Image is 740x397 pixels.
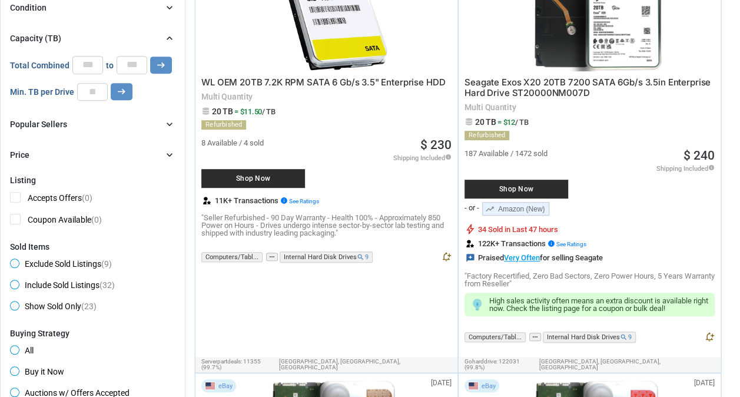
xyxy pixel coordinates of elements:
[466,253,475,263] i: reviews
[478,226,558,233] span: 34 Sold in Last 47 hours
[201,92,452,101] span: Multi Quantity
[543,332,636,343] span: Internal Hard Disk Drives
[201,157,325,194] a: Shop Now
[10,149,29,161] div: Price
[529,333,541,341] span: more_horiz
[10,32,61,44] div: Capacity (TB)
[497,118,529,127] span: = $12
[529,333,541,342] button: more_horiz
[445,154,452,160] i: info
[441,252,452,264] button: notification_add
[620,333,628,341] i: search
[10,176,175,185] div: Listing
[464,332,526,342] span: Computers/Tabl...
[262,107,276,116] span: / TB
[482,383,496,389] span: eBay
[466,240,474,247] img: review.svg
[111,83,132,100] button: arrow_right_alt
[393,154,452,161] span: Shipping Included
[464,272,715,287] p: "Factory Recertified, Zero Bad Sectors, Zero Power Hours, 5 Years Warranty from Reseller"
[656,164,715,172] span: Shipping Included
[704,332,715,345] button: notification_add
[164,2,175,14] i: chevron_right
[464,77,711,98] span: Seagate Exos X20 20TB 7200 SATA 6Gb/s 3.5in Enterprise Hard Drive ST20000NM007D
[10,329,175,338] div: Buying Strategy
[10,345,34,359] span: All
[365,253,369,261] span: 9
[10,214,102,229] span: Coupon Available
[482,202,549,216] a: trending_upAmazon (New)
[468,382,479,390] img: USA Flag
[464,253,603,263] div: Praised for selling Seagate
[201,358,242,365] span: serverpartdeals:
[489,297,709,312] p: High sales activity often means an extra discount is available right now. Check the listing page ...
[201,120,246,130] div: Refurbished
[91,215,102,224] span: (0)
[289,198,319,204] span: See Ratings
[556,241,586,247] span: See Ratings
[164,149,175,161] i: chevron_right
[10,118,67,130] div: Popular Sellers
[116,86,127,97] i: arrow_right_alt
[547,240,555,247] i: info
[478,240,586,247] span: 122K+ Transactions
[464,168,588,198] a: Shop Now
[201,78,445,87] a: WL OEM 20TB 7.2K RPM SATA 6 Gb/s 3.5" Enterprise HDD
[201,358,261,370] span: 11355 (99.7%)
[628,333,632,341] span: 9
[201,77,445,88] span: WL OEM 20TB 7.2K RPM SATA 6 Gb/s 3.5" Enterprise HDD
[280,252,373,263] span: Internal Hard Disk Drives
[539,359,715,370] span: [GEOGRAPHIC_DATA], [GEOGRAPHIC_DATA],[GEOGRAPHIC_DATA]
[212,107,233,116] span: 20 TB
[278,359,452,370] span: [GEOGRAPHIC_DATA], [GEOGRAPHIC_DATA],[GEOGRAPHIC_DATA]
[99,280,115,290] span: (32)
[207,175,299,182] span: Shop Now
[280,197,288,204] i: info
[504,253,540,262] a: Very Often
[82,193,92,203] span: (0)
[683,150,715,162] a: $ 240
[708,164,715,171] i: info
[106,61,114,70] span: to
[464,131,509,140] div: Refurbished
[485,204,495,214] span: trending_up
[10,61,69,70] span: Total Combined
[704,332,715,342] i: notification_add
[164,118,175,130] i: chevron_right
[10,301,97,315] span: Show Sold Only
[155,59,167,71] i: arrow_right_alt
[218,383,233,389] span: eBay
[10,280,115,294] span: Include Sold Listings
[431,379,452,386] span: [DATE]
[215,197,319,204] span: 11K+ Transactions
[464,103,715,111] span: Multi Quantity
[10,366,64,381] span: Buy it Now
[164,32,175,44] i: chevron_right
[150,57,172,74] button: arrow_right_alt
[10,242,175,252] div: Sold Items
[357,253,364,261] i: search
[441,252,452,262] i: notification_add
[10,2,47,14] div: Condition
[266,253,278,262] button: more_horiz
[10,259,112,273] span: Exclude Sold Listings
[10,88,74,96] span: Min. TB per Drive
[464,204,479,211] div: - or -
[420,139,452,151] a: $ 230
[694,379,715,386] span: [DATE]
[203,197,211,204] img: review.svg
[205,382,215,390] img: USA Flag
[464,358,520,370] span: 122031 (99.8%)
[515,118,529,127] span: / TB
[201,139,264,147] span: 8 Available / 4 sold
[470,186,562,193] span: Shop Now
[464,223,476,235] i: bolt
[201,252,263,262] span: Computers/Tabl...
[464,78,711,98] a: Seagate Exos X20 20TB 7200 SATA 6Gb/s 3.5in Enterprise Hard Drive ST20000NM007D
[201,214,452,237] p: "Seller Refurbished - 90 Day Warranty - Health 100% - Approximately 850 Power on Hours - Drives u...
[81,302,97,311] span: (23)
[464,150,547,157] span: 187 Available / 1472 sold
[10,192,92,207] span: Accepts Offers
